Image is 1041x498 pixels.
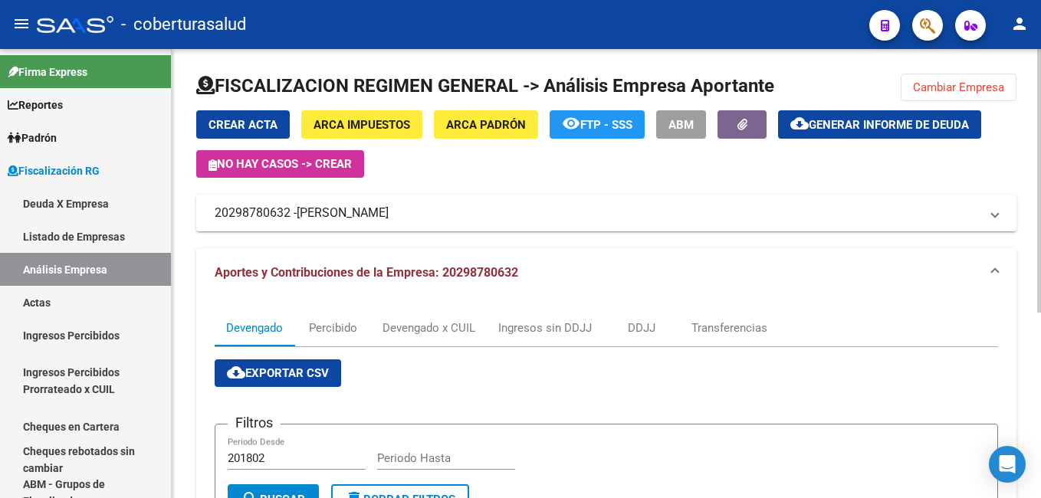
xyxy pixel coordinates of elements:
div: Devengado [226,319,283,336]
span: No hay casos -> Crear [209,157,352,171]
span: - coberturasalud [121,8,246,41]
div: DDJJ [628,319,655,336]
span: ARCA Padrón [446,118,526,132]
mat-expansion-panel-header: Aportes y Contribuciones de la Empresa: 20298780632 [196,248,1016,297]
mat-icon: person [1010,15,1029,33]
mat-panel-title: 20298780632 - [215,205,980,221]
span: Aportes y Contribuciones de la Empresa: 20298780632 [215,265,518,280]
button: ARCA Padrón [434,110,538,139]
div: Transferencias [691,319,767,336]
span: Crear Acta [209,118,277,132]
button: Cambiar Empresa [901,74,1016,101]
span: ARCA Impuestos [314,118,410,132]
mat-icon: remove_red_eye [562,114,580,133]
span: Cambiar Empresa [913,80,1004,94]
span: Reportes [8,97,63,113]
span: Exportar CSV [227,366,329,380]
button: Generar informe de deuda [778,110,981,139]
button: Crear Acta [196,110,290,139]
button: Exportar CSV [215,359,341,387]
div: Devengado x CUIL [383,319,475,336]
button: ARCA Impuestos [301,110,422,139]
button: No hay casos -> Crear [196,150,364,178]
mat-icon: cloud_download [790,114,809,133]
span: Fiscalización RG [8,162,100,179]
span: Padrón [8,129,57,146]
mat-expansion-panel-header: 20298780632 -[PERSON_NAME] [196,195,1016,231]
h3: Filtros [228,412,281,434]
mat-icon: menu [12,15,31,33]
span: Generar informe de deuda [809,118,969,132]
button: FTP - SSS [550,110,645,139]
div: Ingresos sin DDJJ [498,319,592,336]
div: Open Intercom Messenger [989,446,1026,483]
div: Percibido [309,319,357,336]
mat-icon: cloud_download [227,363,245,382]
span: ABM [668,118,694,132]
span: Firma Express [8,64,87,80]
span: [PERSON_NAME] [297,205,389,221]
span: FTP - SSS [580,118,632,132]
h1: FISCALIZACION REGIMEN GENERAL -> Análisis Empresa Aportante [196,74,774,98]
button: ABM [656,110,706,139]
